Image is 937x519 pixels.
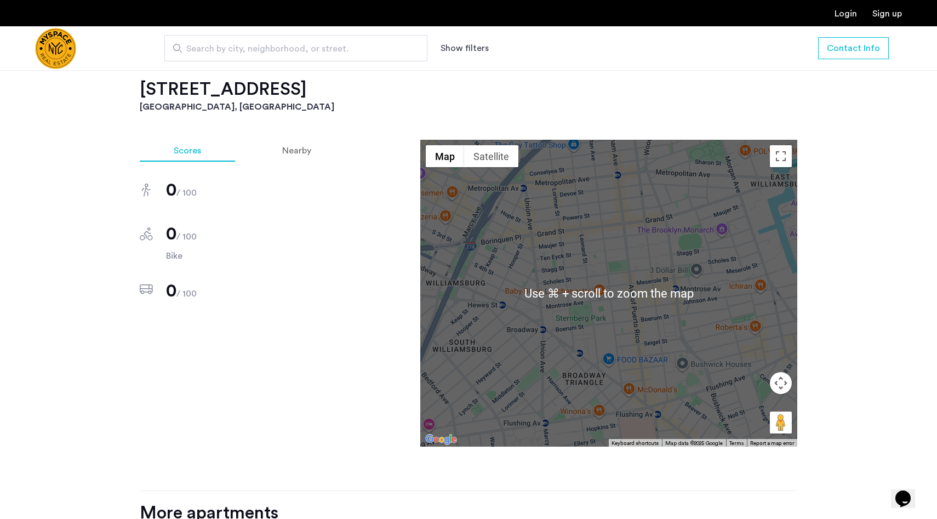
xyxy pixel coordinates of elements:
[750,440,794,447] a: Report a map error
[282,146,311,155] span: Nearby
[35,28,76,69] a: Cazamio Logo
[426,145,464,167] button: Show street map
[140,227,153,241] img: score
[770,372,792,394] button: Map camera controls
[164,35,427,61] input: Apartment Search
[142,184,151,197] img: score
[176,189,197,197] span: / 100
[770,412,792,434] button: Drag Pegman onto the map to open Street View
[186,42,397,55] span: Search by city, neighborhood, or street.
[174,146,201,155] span: Scores
[423,432,459,447] a: Open this area in Google Maps (opens a new window)
[166,225,176,243] span: 0
[176,232,197,241] span: / 100
[441,42,489,55] button: Show or hide filters
[818,37,889,59] button: button
[166,249,345,263] span: Bike
[35,28,76,69] img: logo
[665,441,723,446] span: Map data ©2025 Google
[827,42,880,55] span: Contact Info
[423,432,459,447] img: Google
[464,145,518,167] button: Show satellite imagery
[612,440,659,447] button: Keyboard shortcuts
[166,282,176,300] span: 0
[140,284,153,294] img: score
[891,475,926,508] iframe: chat widget
[770,145,792,167] button: Toggle fullscreen view
[176,289,197,298] span: / 100
[729,440,744,447] a: Terms (opens in new tab)
[166,181,176,199] span: 0
[872,9,902,18] a: Registration
[835,9,857,18] a: Login
[140,78,797,100] h2: [STREET_ADDRESS]
[140,100,797,113] h3: [GEOGRAPHIC_DATA], [GEOGRAPHIC_DATA]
